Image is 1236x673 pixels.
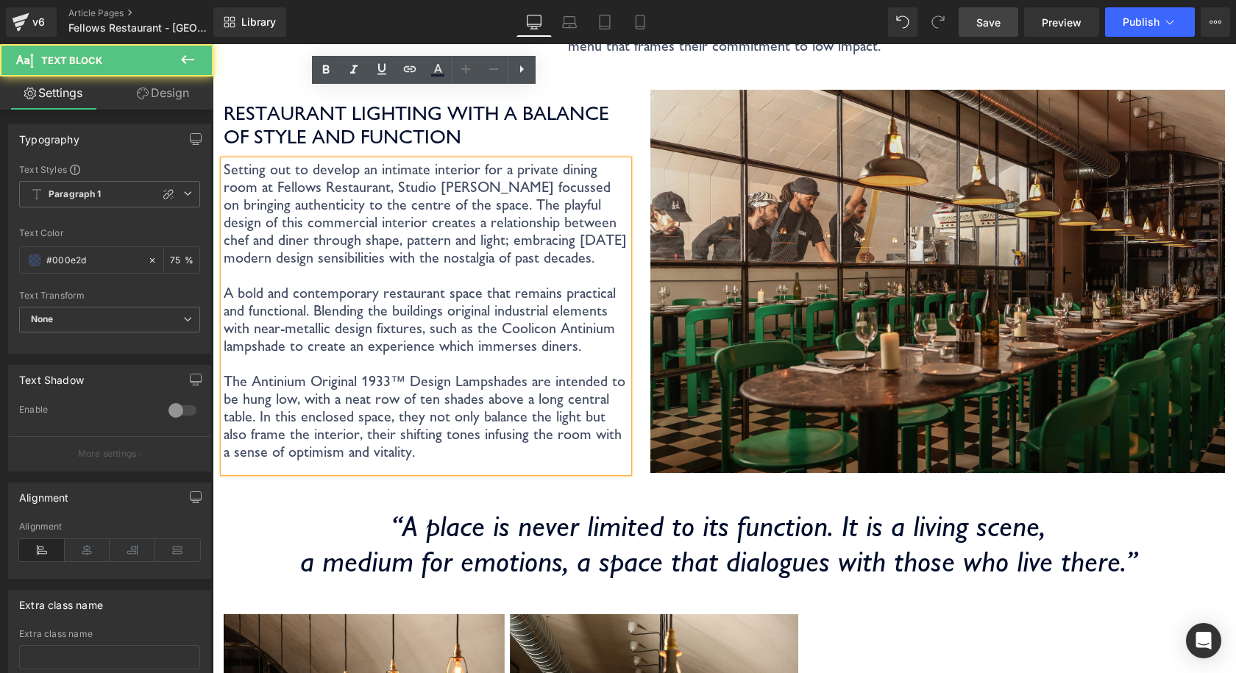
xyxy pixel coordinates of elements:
button: Publish [1105,7,1195,37]
a: New Library [213,7,286,37]
button: More [1201,7,1230,37]
span: Library [241,15,276,29]
input: Color [46,252,141,268]
a: Desktop [516,7,552,37]
h3: Restaurant Lighting with a balance of style and function [11,57,416,104]
div: Extra class name [19,629,200,639]
a: Design [110,76,216,110]
div: Open Intercom Messenger [1186,623,1221,658]
span: Text Block [41,54,102,66]
p: Setting out to develop an intimate interior for a private dining room at Fellows Restaurant, Stud... [11,116,416,416]
a: v6 [6,7,57,37]
p: More settings [78,447,137,460]
b: Paragraph 1 [49,188,102,201]
img: Original Coolicon Antinium 1933 Design lampshades hanging above a long dressed table with green C... [438,46,1012,429]
a: Article Pages [68,7,238,19]
a: Laptop [552,7,587,37]
i: “A place is never limited to its function. It is a living scene, a medium for emotions, a space t... [88,464,925,535]
div: Typography [19,125,79,146]
button: Undo [888,7,917,37]
a: Mobile [622,7,658,37]
button: More settings [9,436,210,471]
div: v6 [29,13,48,32]
div: Enable [19,404,154,419]
div: Text Styles [19,163,200,175]
div: Alignment [19,521,200,532]
div: Extra class name [19,591,103,611]
span: Save [976,15,1001,30]
span: Publish [1123,16,1159,28]
div: Text Color [19,228,200,238]
div: Text Shadow [19,366,84,386]
button: Redo [923,7,953,37]
div: % [164,247,199,273]
div: Alignment [19,483,69,504]
span: Preview [1042,15,1081,30]
a: Tablet [587,7,622,37]
a: Preview [1024,7,1099,37]
div: Text Transform [19,291,200,301]
span: Fellows Restaurant - [GEOGRAPHIC_DATA], [GEOGRAPHIC_DATA] | Commercial Lighting Project [68,22,210,34]
b: None [31,313,54,324]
